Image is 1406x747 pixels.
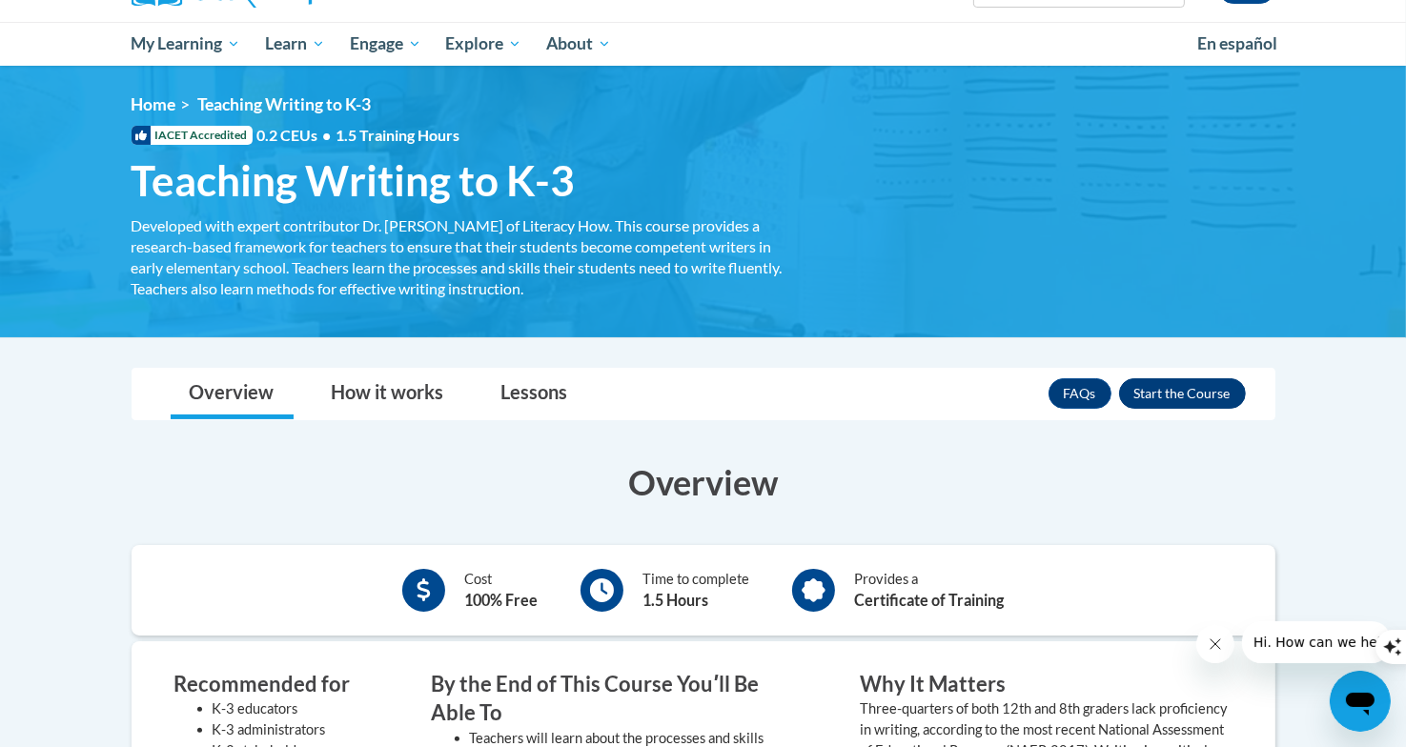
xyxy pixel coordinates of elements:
a: Home [132,94,176,114]
b: 100% Free [464,591,538,609]
a: En español [1185,24,1290,64]
a: FAQs [1049,378,1111,409]
div: Time to complete [642,569,749,612]
span: En español [1197,33,1277,53]
h3: Why It Matters [861,670,1233,699]
iframe: Button to launch messaging window [1330,671,1391,732]
li: K-3 administrators [213,719,375,740]
span: • [323,126,332,144]
span: Teaching Writing to K-3 [198,94,372,114]
span: Learn [265,32,325,55]
span: Explore [445,32,521,55]
a: Lessons [482,369,587,419]
a: My Learning [119,22,254,66]
div: Provides a [854,569,1004,612]
div: Main menu [103,22,1304,66]
a: Engage [337,22,434,66]
a: About [534,22,623,66]
button: Enroll [1119,378,1246,409]
span: Hi. How can we help? [11,13,154,29]
a: Overview [171,369,294,419]
span: IACET Accredited [132,126,253,145]
a: Learn [253,22,337,66]
div: Developed with expert contributor Dr. [PERSON_NAME] of Literacy How. This course provides a resea... [132,215,789,299]
span: Teaching Writing to K-3 [132,155,576,206]
span: 1.5 Training Hours [336,126,460,144]
h3: By the End of This Course Youʹll Be Able To [432,670,804,729]
h3: Recommended for [174,670,375,699]
a: Explore [433,22,534,66]
iframe: Close message [1196,625,1234,663]
div: Cost [464,569,538,612]
span: 0.2 CEUs [257,125,460,146]
span: Engage [350,32,421,55]
b: Certificate of Training [854,591,1004,609]
span: About [546,32,611,55]
iframe: Message from company [1242,621,1391,663]
span: My Learning [131,32,240,55]
h3: Overview [132,458,1275,506]
b: 1.5 Hours [642,591,708,609]
a: How it works [313,369,463,419]
li: K-3 educators [213,698,375,719]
